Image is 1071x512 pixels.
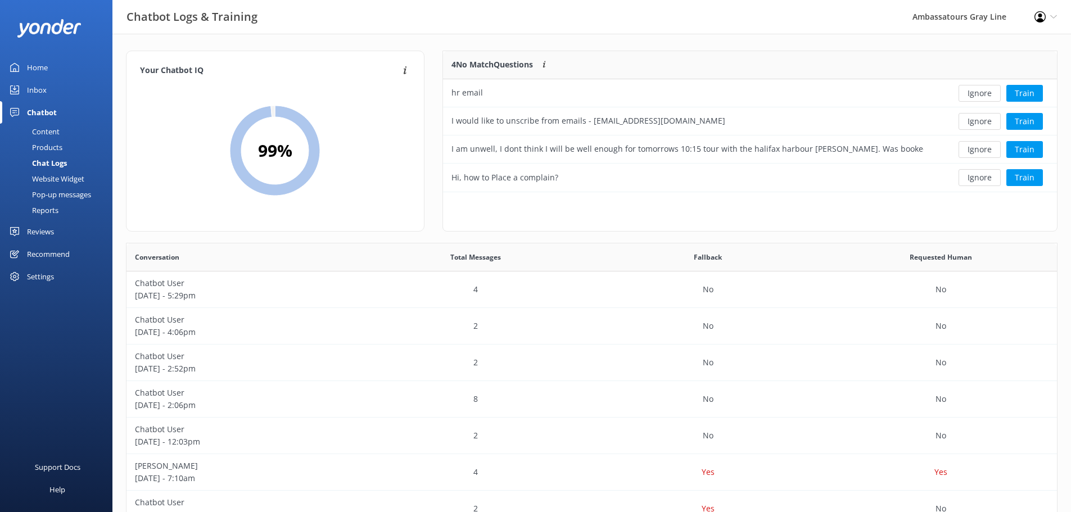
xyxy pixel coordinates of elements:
span: Fallback [694,252,722,262]
div: Reviews [27,220,54,243]
div: row [443,107,1057,135]
p: 4 No Match Questions [451,58,533,71]
p: 2 [473,356,478,369]
p: Chatbot User [135,350,351,363]
div: row [126,271,1057,308]
p: No [936,429,946,442]
p: [DATE] - 4:06pm [135,326,351,338]
div: Recommend [27,243,70,265]
a: Website Widget [7,171,112,187]
p: Chatbot User [135,496,351,509]
p: No [936,356,946,369]
p: Chatbot User [135,423,351,436]
p: Yes [934,466,947,478]
div: Pop-up messages [7,187,91,202]
div: row [443,164,1057,192]
p: No [936,320,946,332]
a: Chat Logs [7,155,112,171]
span: Total Messages [450,252,501,262]
p: Yes [702,466,715,478]
h3: Chatbot Logs & Training [126,8,257,26]
p: No [703,320,713,332]
p: Chatbot User [135,314,351,326]
img: yonder-white-logo.png [17,19,82,38]
div: row [126,454,1057,491]
button: Ignore [959,85,1001,102]
div: Chat Logs [7,155,67,171]
span: Requested Human [910,252,972,262]
button: Train [1006,85,1043,102]
a: Reports [7,202,112,218]
button: Train [1006,141,1043,158]
div: row [126,345,1057,381]
div: row [126,308,1057,345]
p: Chatbot User [135,387,351,399]
p: [PERSON_NAME] [135,460,351,472]
h2: 99 % [258,137,292,164]
div: Hi, how to Place a complain? [451,171,558,184]
button: Train [1006,169,1043,186]
div: row [443,135,1057,164]
a: Content [7,124,112,139]
div: Home [27,56,48,79]
p: 4 [473,466,478,478]
div: Reports [7,202,58,218]
p: 4 [473,283,478,296]
a: Pop-up messages [7,187,112,202]
p: [DATE] - 2:06pm [135,399,351,411]
p: [DATE] - 5:29pm [135,289,351,302]
p: No [936,393,946,405]
div: Support Docs [35,456,80,478]
h4: Your Chatbot IQ [140,65,400,77]
p: 8 [473,393,478,405]
p: No [703,429,713,442]
p: Chatbot User [135,277,351,289]
div: row [126,418,1057,454]
span: Conversation [135,252,179,262]
p: No [703,356,713,369]
div: Content [7,124,60,139]
div: I am unwell, I dont think I will be well enough for tomorrows 10:15 tour with the halifax harbour... [451,143,924,155]
button: Ignore [959,113,1001,130]
div: Inbox [27,79,47,101]
div: I would like to unscribe from emails - [EMAIL_ADDRESS][DOMAIN_NAME] [451,115,725,127]
div: Products [7,139,62,155]
div: Chatbot [27,101,57,124]
p: [DATE] - 2:52pm [135,363,351,375]
p: [DATE] - 12:03pm [135,436,351,448]
p: 2 [473,429,478,442]
p: No [936,283,946,296]
a: Products [7,139,112,155]
p: No [703,393,713,405]
div: grid [443,79,1057,192]
p: 2 [473,320,478,332]
div: hr email [451,87,483,99]
button: Ignore [959,169,1001,186]
button: Train [1006,113,1043,130]
p: [DATE] - 7:10am [135,472,351,484]
p: No [703,283,713,296]
div: Help [49,478,65,501]
div: row [126,381,1057,418]
div: Settings [27,265,54,288]
div: Website Widget [7,171,84,187]
div: row [443,79,1057,107]
button: Ignore [959,141,1001,158]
